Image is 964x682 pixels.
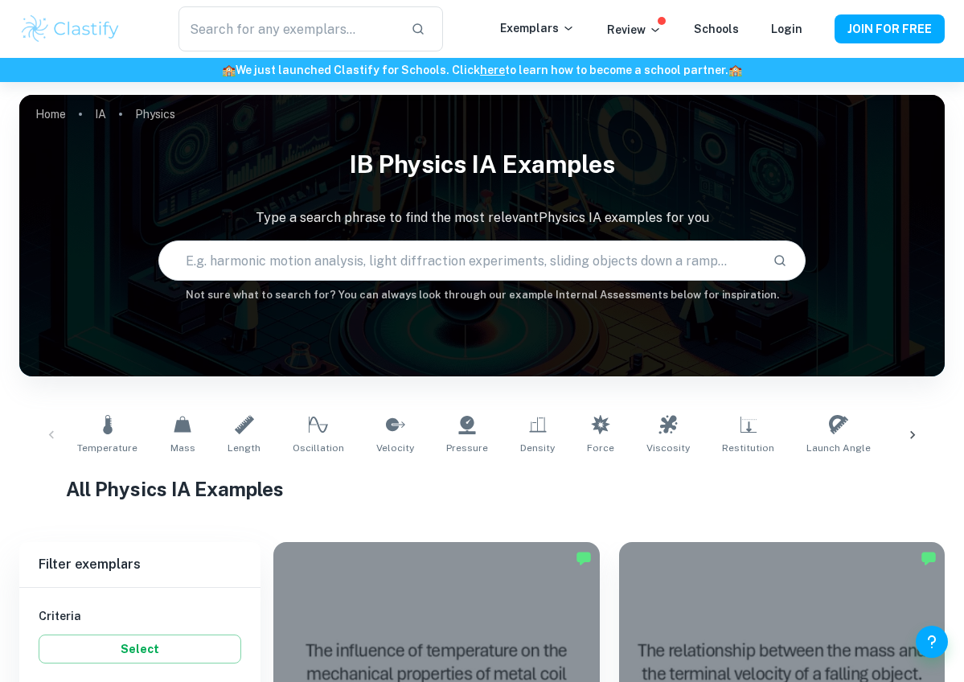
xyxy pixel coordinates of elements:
[806,441,871,455] span: Launch Angle
[66,475,899,503] h1: All Physics IA Examples
[576,550,592,566] img: Marked
[135,105,175,123] p: Physics
[228,441,260,455] span: Length
[694,23,739,35] a: Schools
[607,21,662,39] p: Review
[771,23,802,35] a: Login
[35,103,66,125] a: Home
[222,64,236,76] span: 🏫
[293,441,344,455] span: Oscillation
[722,441,774,455] span: Restitution
[446,441,488,455] span: Pressure
[95,103,106,125] a: IA
[178,6,399,51] input: Search for any exemplars...
[170,441,195,455] span: Mass
[766,247,794,274] button: Search
[916,626,948,658] button: Help and Feedback
[376,441,414,455] span: Velocity
[728,64,742,76] span: 🏫
[19,208,945,228] p: Type a search phrase to find the most relevant Physics IA examples for you
[19,13,121,45] img: Clastify logo
[19,287,945,303] h6: Not sure what to search for? You can always look through our example Internal Assessments below f...
[19,140,945,189] h1: IB Physics IA examples
[19,542,260,587] h6: Filter exemplars
[921,550,937,566] img: Marked
[39,607,241,625] h6: Criteria
[500,19,575,37] p: Exemplars
[77,441,137,455] span: Temperature
[646,441,690,455] span: Viscosity
[159,238,761,283] input: E.g. harmonic motion analysis, light diffraction experiments, sliding objects down a ramp...
[39,635,241,664] button: Select
[587,441,614,455] span: Force
[835,14,945,43] button: JOIN FOR FREE
[3,61,961,79] h6: We just launched Clastify for Schools. Click to learn how to become a school partner.
[520,441,555,455] span: Density
[480,64,505,76] a: here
